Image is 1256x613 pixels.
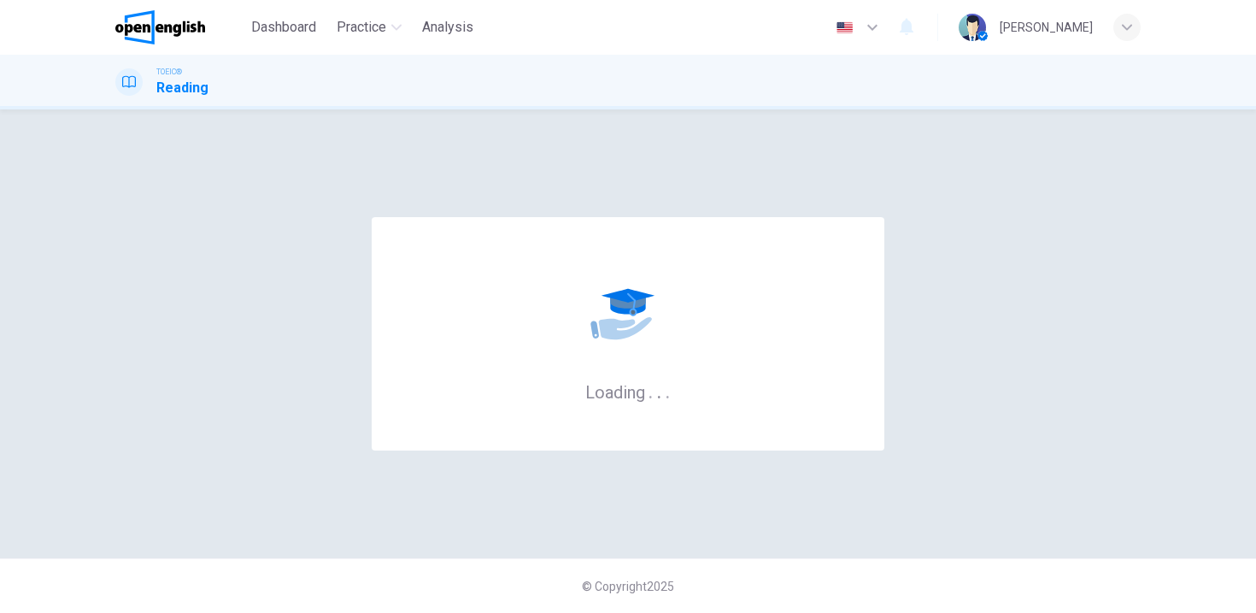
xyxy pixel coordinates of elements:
img: Profile picture [959,14,986,41]
h6: . [665,376,671,404]
div: [PERSON_NAME] [1000,17,1093,38]
h6: . [656,376,662,404]
span: © Copyright 2025 [582,580,674,593]
span: Dashboard [251,17,316,38]
h1: Reading [156,78,208,98]
span: TOEIC® [156,66,182,78]
button: Analysis [415,12,480,43]
img: OpenEnglish logo [115,10,205,44]
span: Analysis [422,17,473,38]
span: Practice [337,17,386,38]
h6: . [648,376,654,404]
a: OpenEnglish logo [115,10,244,44]
button: Practice [330,12,408,43]
img: en [834,21,855,34]
button: Dashboard [244,12,323,43]
h6: Loading [585,380,671,403]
